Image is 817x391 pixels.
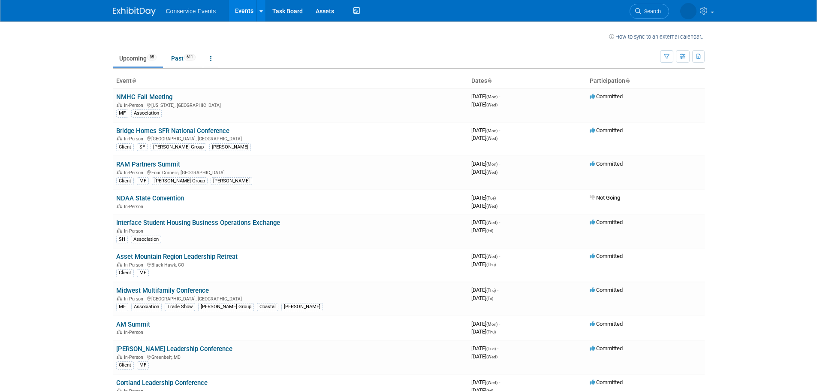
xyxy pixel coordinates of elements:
span: [DATE] [471,169,497,175]
div: Association [131,236,161,243]
div: [PERSON_NAME] [209,143,251,151]
a: Sort by Event Name [132,77,136,84]
span: [DATE] [471,353,497,360]
span: 611 [184,54,196,61]
span: - [499,93,500,100]
div: [PERSON_NAME] Group [198,303,254,311]
th: Event [113,74,468,88]
a: Midwest Multifamily Conference [116,287,209,294]
div: MF [116,303,128,311]
div: [PERSON_NAME] Group [151,143,206,151]
span: [DATE] [471,93,500,100]
span: (Mon) [486,94,497,99]
a: Upcoming85 [113,50,163,67]
div: SH [116,236,128,243]
img: In-Person Event [117,103,122,107]
span: Conservice Events [166,8,216,15]
span: (Wed) [486,220,497,225]
span: In-Person [124,355,146,360]
span: In-Person [124,136,146,142]
span: (Wed) [486,380,497,385]
span: (Fri) [486,228,493,233]
div: Association [131,109,162,117]
span: (Mon) [486,322,497,327]
span: Not Going [590,194,620,201]
div: Client [116,269,134,277]
img: In-Person Event [117,262,122,267]
span: (Wed) [486,136,497,141]
div: Client [116,143,134,151]
a: Search [630,4,669,19]
div: MF [116,109,128,117]
div: SF [137,143,148,151]
span: 85 [147,54,157,61]
span: In-Person [124,170,146,176]
a: Sort by Start Date [487,77,491,84]
span: Committed [590,93,623,100]
span: (Wed) [486,254,497,259]
span: - [499,219,500,225]
span: Committed [590,219,623,225]
span: [DATE] [471,161,500,167]
a: AM Summit [116,321,150,328]
span: (Tue) [486,196,496,200]
span: [DATE] [471,345,498,352]
span: [DATE] [471,253,500,259]
img: In-Person Event [117,296,122,300]
span: - [499,379,500,385]
span: In-Person [124,296,146,302]
div: [GEOGRAPHIC_DATA], [GEOGRAPHIC_DATA] [116,295,464,302]
img: In-Person Event [117,170,122,174]
img: In-Person Event [117,330,122,334]
a: NMHC Fall Meeting [116,93,172,101]
span: [DATE] [471,219,500,225]
a: [PERSON_NAME] Leadership Conference [116,345,232,353]
span: Committed [590,253,623,259]
span: [DATE] [471,101,497,108]
span: (Mon) [486,128,497,133]
span: [DATE] [471,287,498,293]
img: Monica Barnson [680,3,696,19]
div: [US_STATE], [GEOGRAPHIC_DATA] [116,101,464,108]
div: Client [116,177,134,185]
span: In-Person [124,262,146,268]
div: MF [137,177,149,185]
span: In-Person [124,204,146,209]
span: (Wed) [486,103,497,107]
span: In-Person [124,330,146,335]
span: Committed [590,321,623,327]
img: ExhibitDay [113,7,156,16]
a: Cortland Leadership Conference [116,379,208,387]
div: [PERSON_NAME] Group [152,177,208,185]
img: In-Person Event [117,204,122,208]
a: Bridge Homes SFR National Conference [116,127,229,135]
span: (Tue) [486,346,496,351]
span: (Mon) [486,162,497,167]
span: Search [641,8,661,15]
div: [PERSON_NAME] [281,303,323,311]
span: - [499,161,500,167]
span: - [497,345,498,352]
span: (Thu) [486,288,496,293]
a: Past611 [165,50,202,67]
div: Trade Show [165,303,195,311]
span: (Wed) [486,170,497,175]
div: Black Hawk, CO [116,261,464,268]
span: [DATE] [471,227,493,233]
img: In-Person Event [117,136,122,140]
span: (Thu) [486,262,496,267]
span: [DATE] [471,321,500,327]
span: Committed [590,345,623,352]
th: Dates [468,74,586,88]
span: (Wed) [486,204,497,209]
span: In-Person [124,228,146,234]
div: MF [137,269,149,277]
a: Asset Mountain Region Leadership Retreat [116,253,238,261]
a: Interface Student Housing Business Operations Exchange [116,219,280,227]
a: Sort by Participation Type [625,77,630,84]
div: Four Corners, [GEOGRAPHIC_DATA] [116,169,464,176]
div: Greenbelt, MD [116,353,464,360]
span: - [497,194,498,201]
a: NDAA State Convention [116,194,184,202]
img: In-Person Event [117,228,122,233]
